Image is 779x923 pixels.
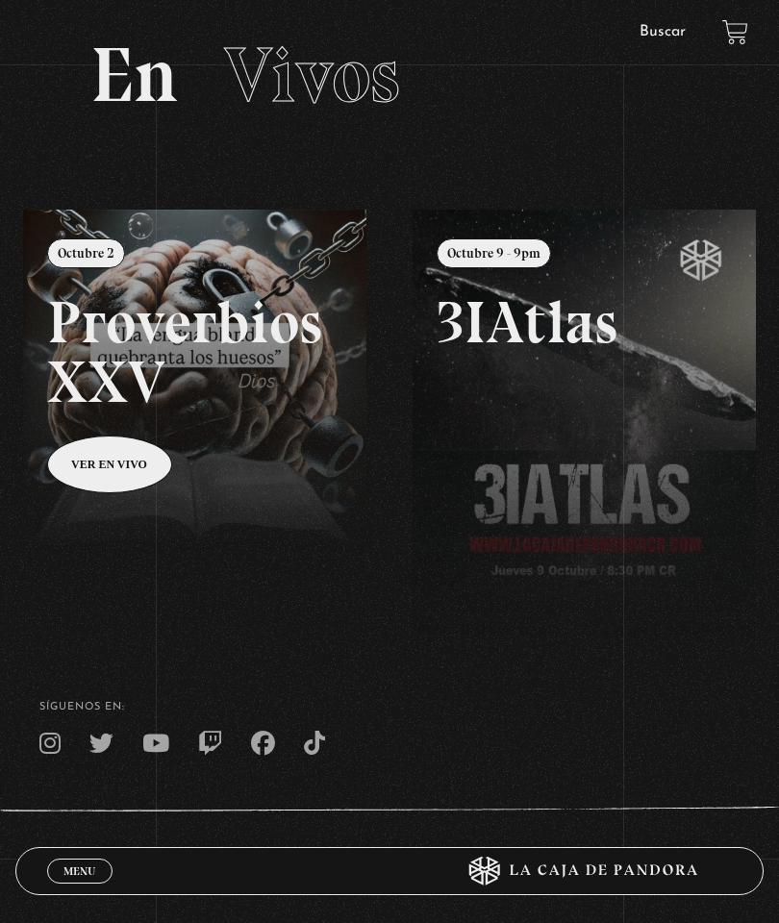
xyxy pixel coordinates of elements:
a: Buscar [640,24,686,39]
span: Vivos [224,29,400,121]
h4: SÍguenos en: [39,702,741,712]
a: View your shopping cart [722,19,748,45]
span: Cerrar [57,882,102,895]
span: Menu [63,865,95,877]
h2: En [90,37,689,113]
